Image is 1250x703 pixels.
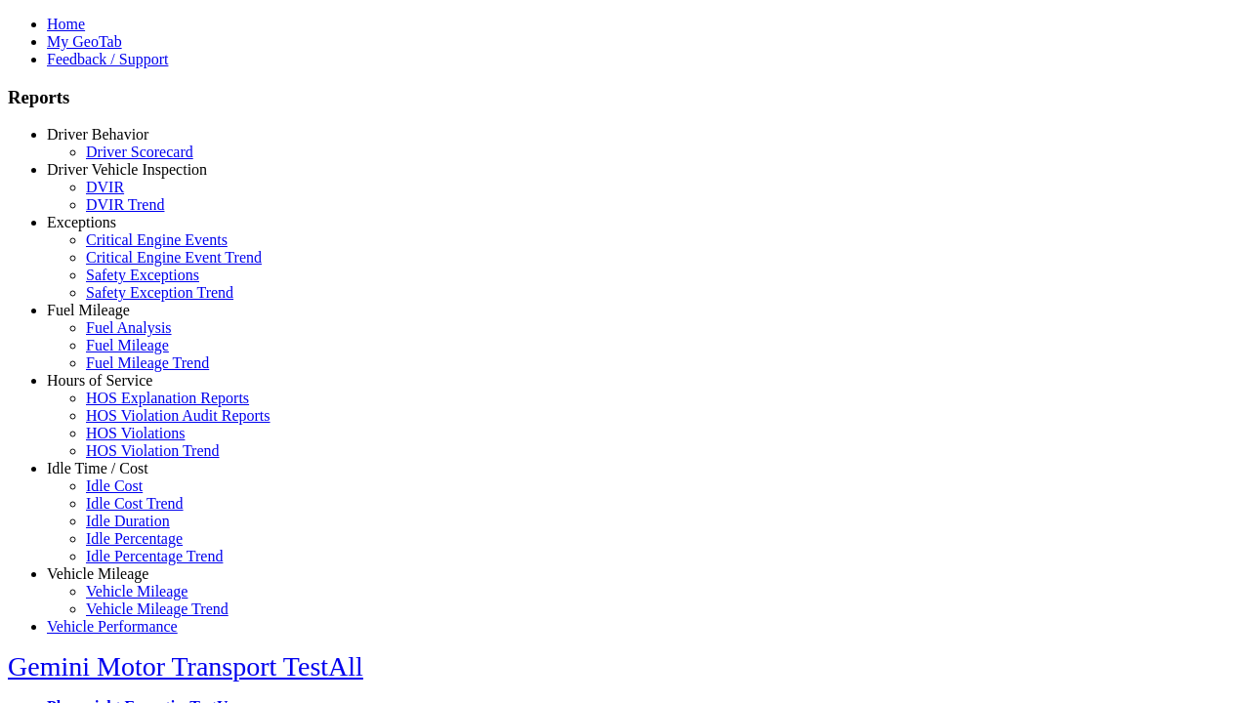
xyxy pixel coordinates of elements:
[47,214,116,230] a: Exceptions
[86,495,184,512] a: Idle Cost Trend
[86,477,143,494] a: Idle Cost
[86,231,228,248] a: Critical Engine Events
[47,126,148,143] a: Driver Behavior
[86,196,164,213] a: DVIR Trend
[86,319,172,336] a: Fuel Analysis
[47,161,207,178] a: Driver Vehicle Inspection
[86,513,170,529] a: Idle Duration
[86,354,209,371] a: Fuel Mileage Trend
[86,583,187,600] a: Vehicle Mileage
[47,618,178,635] a: Vehicle Performance
[47,16,85,32] a: Home
[86,249,262,266] a: Critical Engine Event Trend
[86,179,124,195] a: DVIR
[86,390,249,406] a: HOS Explanation Reports
[47,460,148,476] a: Idle Time / Cost
[86,442,220,459] a: HOS Violation Trend
[86,425,185,441] a: HOS Violations
[8,87,1242,108] h3: Reports
[86,284,233,301] a: Safety Exception Trend
[47,302,130,318] a: Fuel Mileage
[47,33,122,50] a: My GeoTab
[47,51,168,67] a: Feedback / Support
[86,548,223,564] a: Idle Percentage Trend
[47,565,148,582] a: Vehicle Mileage
[86,530,183,547] a: Idle Percentage
[86,600,229,617] a: Vehicle Mileage Trend
[86,267,199,283] a: Safety Exceptions
[86,144,193,160] a: Driver Scorecard
[86,337,169,353] a: Fuel Mileage
[47,372,152,389] a: Hours of Service
[86,407,271,424] a: HOS Violation Audit Reports
[8,651,363,682] a: Gemini Motor Transport TestAll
